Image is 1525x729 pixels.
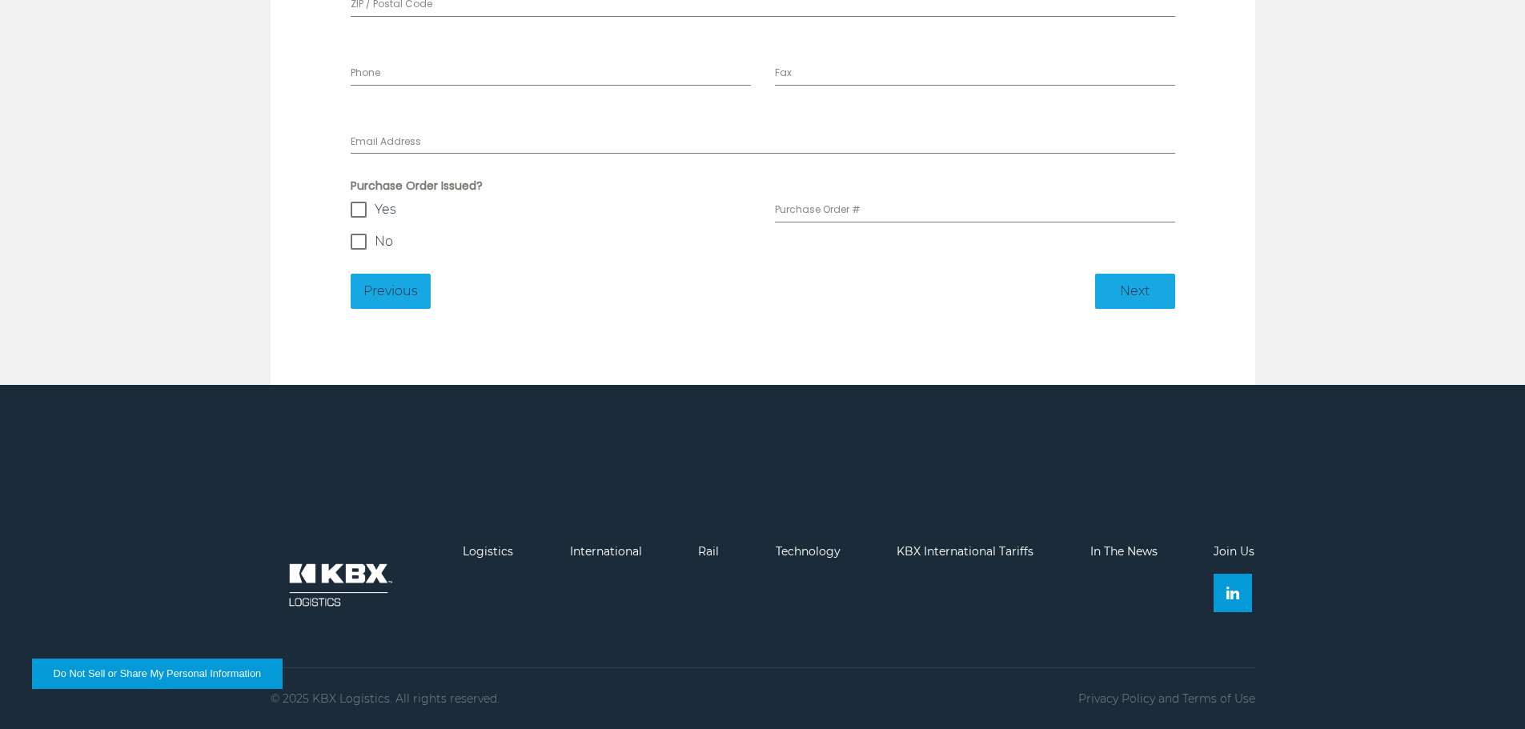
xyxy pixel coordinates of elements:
[1182,691,1255,706] a: Terms of Use
[351,234,751,250] label: No
[351,178,751,194] span: Purchase Order Issued?
[1090,544,1158,559] a: In The News
[1226,587,1239,599] img: Linkedin
[698,544,719,559] a: Rail
[271,545,407,625] img: kbx logo
[463,544,513,559] a: Logistics
[32,659,283,689] button: Do Not Sell or Share My Personal Information
[897,544,1033,559] a: KBX International Tariffs
[1158,691,1179,706] span: and
[1103,282,1167,301] span: Next
[351,274,431,309] button: hiddenPrevious
[359,282,423,301] span: Previous
[1214,544,1254,559] a: Join Us
[570,544,642,559] a: International
[375,234,393,250] span: No
[375,202,396,218] span: Yes
[1095,274,1175,309] button: hiddenNext
[351,202,751,218] label: Yes
[776,544,841,559] a: Technology
[271,692,500,705] p: © 2025 KBX Logistics. All rights reserved.
[1078,691,1155,706] a: Privacy Policy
